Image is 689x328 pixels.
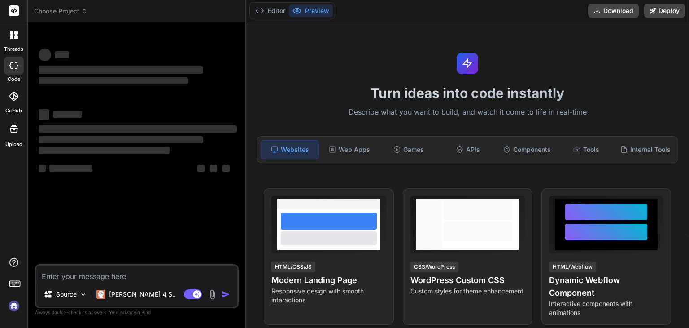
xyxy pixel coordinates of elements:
label: threads [4,45,23,53]
span: ‌ [39,109,49,120]
label: GitHub [5,107,22,115]
img: Pick Models [79,291,87,298]
label: code [8,75,20,83]
button: Deploy [644,4,685,18]
div: Tools [558,140,615,159]
span: ‌ [197,165,205,172]
h4: Modern Landing Page [271,274,386,287]
span: ‌ [39,125,237,133]
span: ‌ [39,136,203,143]
img: icon [221,290,230,299]
span: ‌ [210,165,217,172]
div: Games [380,140,437,159]
img: attachment [207,289,218,300]
span: ‌ [49,165,92,172]
div: Components [498,140,556,159]
h1: Turn ideas into code instantly [251,85,684,101]
span: Choose Project [34,7,87,16]
button: Download [588,4,639,18]
span: ‌ [222,165,230,172]
h4: WordPress Custom CSS [410,274,525,287]
div: HTML/CSS/JS [271,262,315,272]
button: Editor [252,4,289,17]
div: Websites [261,140,319,159]
p: [PERSON_NAME] 4 S.. [109,290,176,299]
p: Responsive design with smooth interactions [271,287,386,305]
button: Preview [289,4,333,17]
p: Always double-check its answers. Your in Bind [35,308,239,317]
p: Interactive components with animations [549,299,663,317]
div: Web Apps [321,140,378,159]
div: Internal Tools [617,140,674,159]
span: ‌ [39,147,170,154]
div: CSS/WordPress [410,262,458,272]
span: ‌ [53,111,82,118]
span: ‌ [39,49,51,61]
h4: Dynamic Webflow Component [549,274,663,299]
div: APIs [439,140,497,159]
span: ‌ [55,51,69,58]
p: Describe what you want to build, and watch it come to life in real-time [251,106,684,118]
div: HTML/Webflow [549,262,596,272]
span: ‌ [39,66,203,74]
span: ‌ [39,165,46,172]
span: ‌ [39,77,188,84]
p: Custom styles for theme enhancement [410,287,525,296]
img: signin [6,298,22,314]
label: Upload [5,141,22,148]
img: Claude 4 Sonnet [96,290,105,299]
span: privacy [120,310,136,315]
p: Source [56,290,77,299]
